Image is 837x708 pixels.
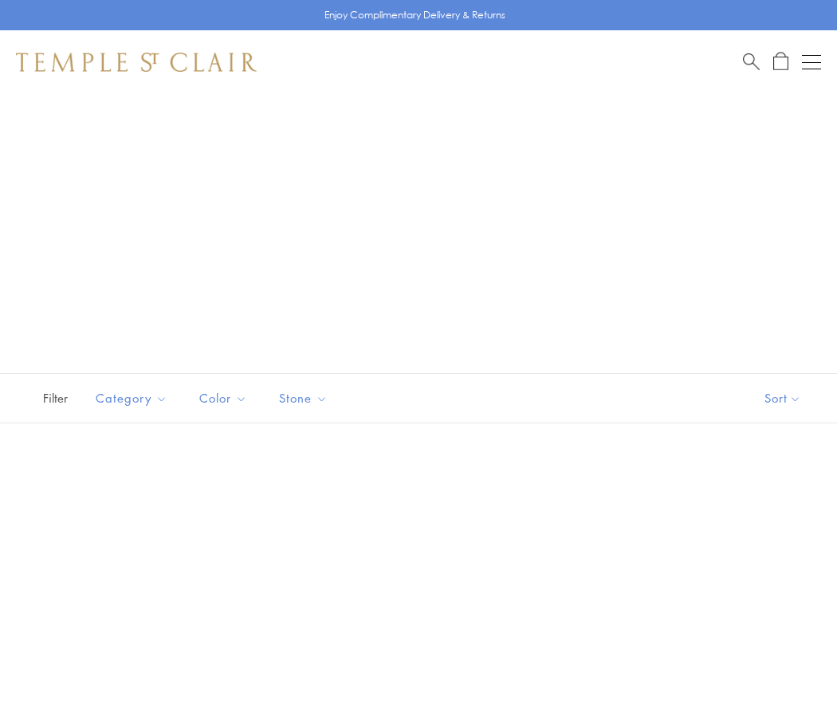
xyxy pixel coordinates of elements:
[729,374,837,423] button: Show sort by
[84,380,179,416] button: Category
[16,53,257,72] img: Temple St. Clair
[271,388,340,408] span: Stone
[191,388,259,408] span: Color
[88,388,179,408] span: Category
[743,52,760,72] a: Search
[324,7,505,23] p: Enjoy Complimentary Delivery & Returns
[187,380,259,416] button: Color
[773,52,788,72] a: Open Shopping Bag
[267,380,340,416] button: Stone
[802,53,821,72] button: Open navigation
